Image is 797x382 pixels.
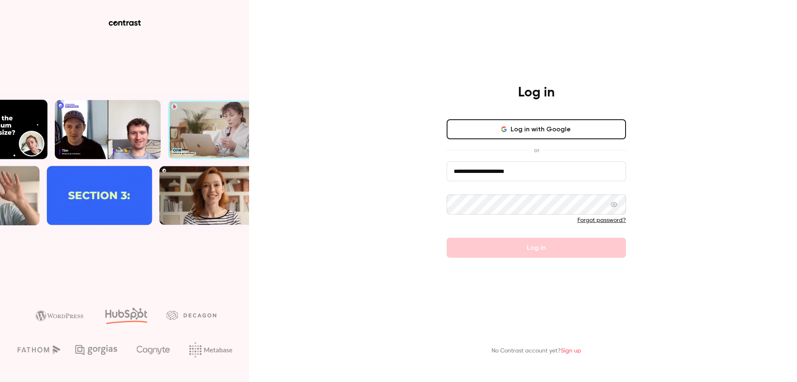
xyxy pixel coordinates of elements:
p: No Contrast account yet? [491,347,581,355]
img: decagon [166,311,216,320]
h4: Log in [518,84,555,101]
a: Forgot password? [577,217,626,223]
button: Log in with Google [447,119,626,139]
span: or [530,146,543,155]
a: Sign up [561,348,581,354]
